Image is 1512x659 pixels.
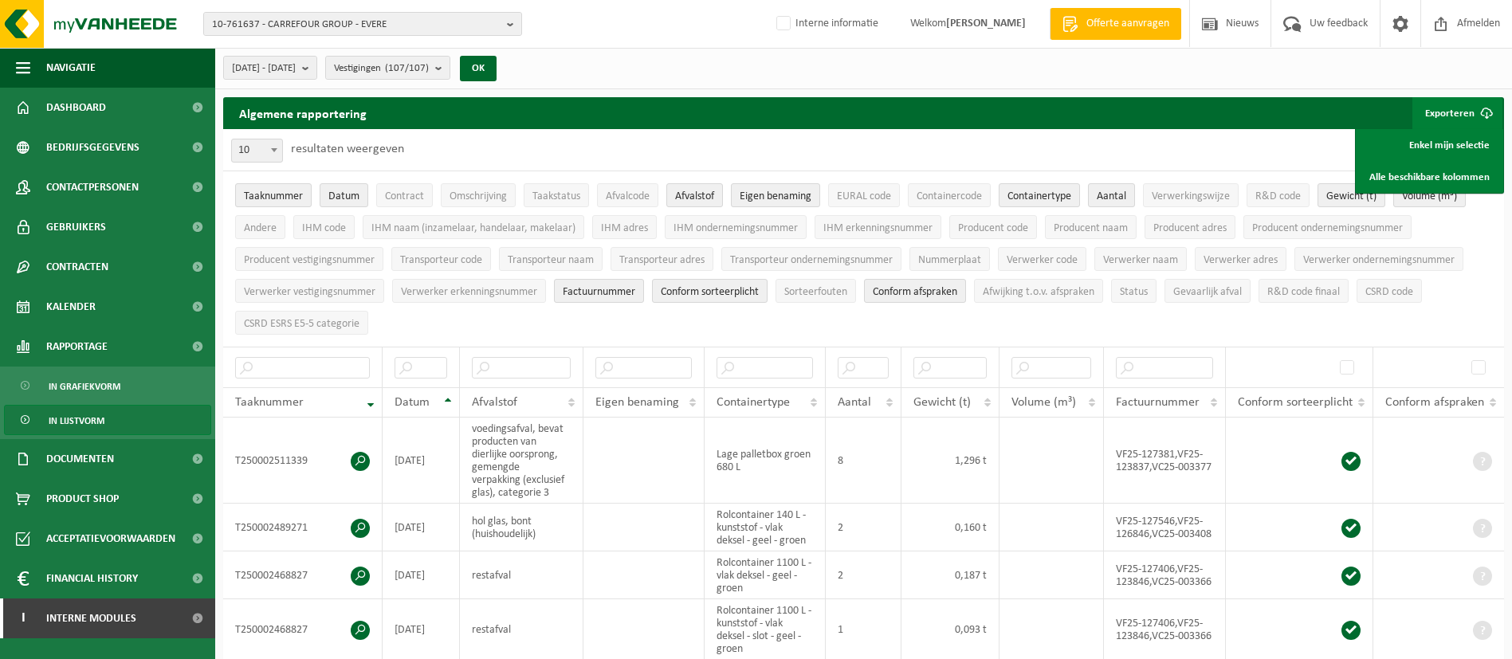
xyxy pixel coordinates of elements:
[46,598,136,638] span: Interne modules
[1104,418,1226,504] td: VF25-127381,VF25-123837,VC25-003377
[901,551,999,599] td: 0,187 t
[4,405,211,435] a: In lijstvorm
[244,222,277,234] span: Andere
[291,143,404,155] label: resultaten weergeven
[823,222,933,234] span: IHM erkenningsnummer
[901,504,999,551] td: 0,160 t
[460,551,583,599] td: restafval
[1094,247,1187,271] button: Verwerker naamVerwerker naam: Activate to sort
[740,190,811,202] span: Eigen benaming
[16,598,30,638] span: I
[244,254,375,266] span: Producent vestigingsnummer
[864,279,966,303] button: Conform afspraken : Activate to sort
[328,190,359,202] span: Datum
[776,279,856,303] button: SorteerfoutenSorteerfouten: Activate to sort
[1318,183,1385,207] button: Gewicht (t)Gewicht (t): Activate to sort
[320,183,368,207] button: DatumDatum: Activate to sort
[1247,183,1310,207] button: R&D codeR&amp;D code: Activate to sort
[212,13,501,37] span: 10-761637 - CARREFOUR GROUP - EVERE
[383,551,460,599] td: [DATE]
[1104,504,1226,551] td: VF25-127546,VF25-126846,VC25-003408
[1007,254,1078,266] span: Verwerker code
[773,12,878,36] label: Interne informatie
[49,406,104,436] span: In lijstvorm
[325,56,450,80] button: Vestigingen(107/107)
[46,48,96,88] span: Navigatie
[223,56,317,80] button: [DATE] - [DATE]
[1153,222,1227,234] span: Producent adres
[460,56,497,81] button: OK
[837,190,891,202] span: EURAL code
[244,286,375,298] span: Verwerker vestigingsnummer
[1294,247,1463,271] button: Verwerker ondernemingsnummerVerwerker ondernemingsnummer: Activate to sort
[661,286,759,298] span: Conform sorteerplicht
[231,139,283,163] span: 10
[1152,190,1230,202] span: Verwerkingswijze
[1088,183,1135,207] button: AantalAantal: Activate to sort
[828,183,900,207] button: EURAL codeEURAL code: Activate to sort
[826,551,901,599] td: 2
[383,418,460,504] td: [DATE]
[1238,396,1353,409] span: Conform sorteerplicht
[592,215,657,239] button: IHM adresIHM adres: Activate to sort
[1097,190,1126,202] span: Aantal
[901,418,999,504] td: 1,296 t
[235,279,384,303] button: Verwerker vestigingsnummerVerwerker vestigingsnummer: Activate to sort
[450,190,507,202] span: Omschrijving
[1082,16,1173,32] span: Offerte aanvragen
[1111,279,1157,303] button: StatusStatus: Activate to sort
[705,551,825,599] td: Rolcontainer 1100 L - vlak deksel - geel - groen
[508,254,594,266] span: Transporteur naam
[1143,183,1239,207] button: VerwerkingswijzeVerwerkingswijze: Activate to sort
[385,63,429,73] count: (107/107)
[705,504,825,551] td: Rolcontainer 140 L - kunststof - vlak deksel - geel - groen
[46,287,96,327] span: Kalender
[46,479,119,519] span: Product Shop
[235,247,383,271] button: Producent vestigingsnummerProducent vestigingsnummer: Activate to sort
[1326,190,1377,202] span: Gewicht (t)
[731,183,820,207] button: Eigen benamingEigen benaming: Activate to sort
[395,396,430,409] span: Datum
[1195,247,1286,271] button: Verwerker adresVerwerker adres: Activate to sort
[392,279,546,303] button: Verwerker erkenningsnummerVerwerker erkenningsnummer: Activate to sort
[665,215,807,239] button: IHM ondernemingsnummerIHM ondernemingsnummer: Activate to sort
[46,439,114,479] span: Documenten
[460,504,583,551] td: hol glas, bont (huishoudelijk)
[619,254,705,266] span: Transporteur adres
[1164,279,1251,303] button: Gevaarlijk afval : Activate to sort
[400,254,482,266] span: Transporteur code
[918,254,981,266] span: Nummerplaat
[1303,254,1455,266] span: Verwerker ondernemingsnummer
[563,286,635,298] span: Factuurnummer
[1116,396,1200,409] span: Factuurnummer
[223,504,383,551] td: T250002489271
[1385,396,1484,409] span: Conform afspraken
[334,57,429,80] span: Vestigingen
[730,254,893,266] span: Transporteur ondernemingsnummer
[838,396,871,409] span: Aantal
[293,215,355,239] button: IHM codeIHM code: Activate to sort
[958,222,1028,234] span: Producent code
[1365,286,1413,298] span: CSRD code
[1050,8,1181,40] a: Offerte aanvragen
[391,247,491,271] button: Transporteur codeTransporteur code: Activate to sort
[974,279,1103,303] button: Afwijking t.o.v. afsprakenAfwijking t.o.v. afspraken: Activate to sort
[235,396,304,409] span: Taaknummer
[223,97,383,129] h2: Algemene rapportering
[385,190,424,202] span: Contract
[1255,190,1301,202] span: R&D code
[302,222,346,234] span: IHM code
[235,311,368,335] button: CSRD ESRS E5-5 categorieCSRD ESRS E5-5 categorie: Activate to sort
[597,183,658,207] button: AfvalcodeAfvalcode: Activate to sort
[917,190,982,202] span: Containercode
[46,167,139,207] span: Contactpersonen
[1011,396,1076,409] span: Volume (m³)
[1252,222,1403,234] span: Producent ondernemingsnummer
[909,247,990,271] button: NummerplaatNummerplaat: Activate to sort
[46,247,108,287] span: Contracten
[1103,254,1178,266] span: Verwerker naam
[46,559,138,598] span: Financial History
[949,215,1037,239] button: Producent codeProducent code: Activate to sort
[363,215,584,239] button: IHM naam (inzamelaar, handelaar, makelaar)IHM naam (inzamelaar, handelaar, makelaar): Activate to...
[46,88,106,127] span: Dashboard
